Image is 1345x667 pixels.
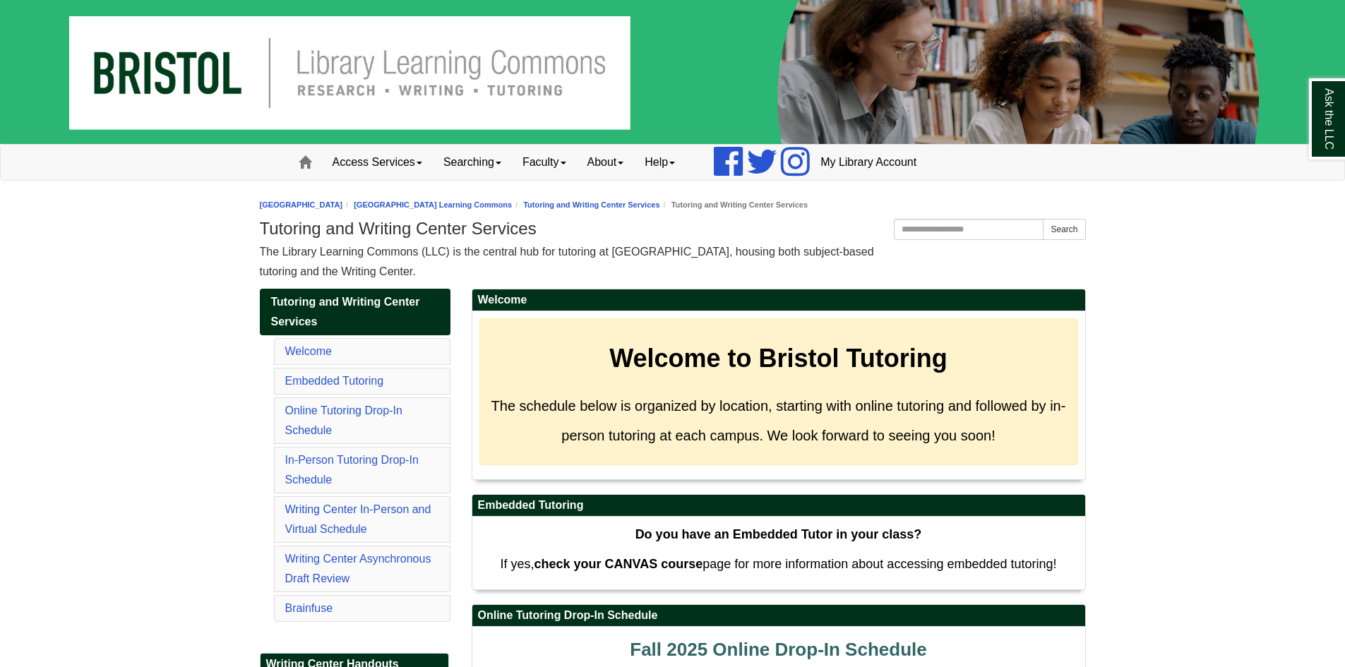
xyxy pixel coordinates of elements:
[322,145,433,180] a: Access Services
[285,503,431,535] a: Writing Center In-Person and Virtual Schedule
[260,289,450,335] a: Tutoring and Writing Center Services
[260,200,343,209] a: [GEOGRAPHIC_DATA]
[285,375,384,387] a: Embedded Tutoring
[433,145,512,180] a: Searching
[630,639,926,660] span: Fall 2025 Online Drop-In Schedule
[635,527,922,541] strong: Do you have an Embedded Tutor in your class?
[609,344,948,373] strong: Welcome to Bristol Tutoring
[354,200,512,209] a: [GEOGRAPHIC_DATA] Learning Commons
[271,296,420,328] span: Tutoring and Writing Center Services
[285,404,402,436] a: Online Tutoring Drop-In Schedule
[660,198,808,212] li: Tutoring and Writing Center Services
[472,289,1085,311] h2: Welcome
[1043,219,1085,240] button: Search
[285,553,431,584] a: Writing Center Asynchronous Draft Review
[491,398,1066,443] span: The schedule below is organized by location, starting with online tutoring and followed by in-per...
[534,557,703,571] strong: check your CANVAS course
[500,557,1056,571] span: If yes, page for more information about accessing embedded tutoring!
[472,605,1085,627] h2: Online Tutoring Drop-In Schedule
[472,495,1085,517] h2: Embedded Tutoring
[260,219,1086,239] h1: Tutoring and Writing Center Services
[260,198,1086,212] nav: breadcrumb
[634,145,686,180] a: Help
[285,454,419,486] a: In-Person Tutoring Drop-In Schedule
[260,246,874,277] span: The Library Learning Commons (LLC) is the central hub for tutoring at [GEOGRAPHIC_DATA], housing ...
[523,200,659,209] a: Tutoring and Writing Center Services
[285,602,333,614] a: Brainfuse
[285,345,332,357] a: Welcome
[512,145,577,180] a: Faculty
[577,145,635,180] a: About
[810,145,927,180] a: My Library Account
